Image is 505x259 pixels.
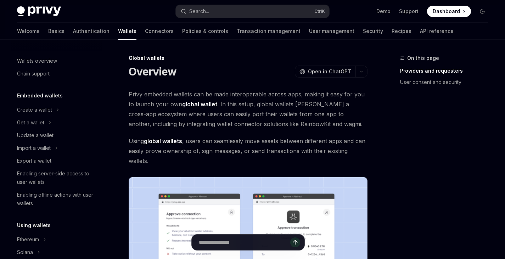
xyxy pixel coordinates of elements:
[17,69,50,78] div: Chain support
[11,67,102,80] a: Chain support
[309,23,354,40] a: User management
[11,129,102,142] a: Update a wallet
[237,23,301,40] a: Transaction management
[17,23,40,40] a: Welcome
[420,23,454,40] a: API reference
[17,106,52,114] div: Create a wallet
[17,118,44,127] div: Get a wallet
[399,8,419,15] a: Support
[477,6,488,17] button: Toggle dark mode
[11,55,102,67] a: Wallets overview
[407,54,439,62] span: On this page
[17,157,51,165] div: Export a wallet
[144,137,182,145] strong: global wallets
[129,89,367,129] span: Privy embedded wallets can be made interoperable across apps, making it easy for you to launch yo...
[11,167,102,188] a: Enabling server-side access to user wallets
[176,5,329,18] button: Open search
[129,65,176,78] h1: Overview
[17,191,98,208] div: Enabling offline actions with user wallets
[400,65,494,77] a: Providers and requesters
[392,23,411,40] a: Recipes
[189,7,209,16] div: Search...
[433,8,460,15] span: Dashboard
[427,6,471,17] a: Dashboard
[17,57,57,65] div: Wallets overview
[11,103,102,116] button: Toggle Create a wallet section
[129,55,367,62] div: Global wallets
[199,235,290,250] input: Ask a question...
[314,9,325,14] span: Ctrl K
[308,68,351,75] span: Open in ChatGPT
[17,131,54,140] div: Update a wallet
[17,235,39,244] div: Ethereum
[17,144,51,152] div: Import a wallet
[145,23,174,40] a: Connectors
[295,66,355,78] button: Open in ChatGPT
[11,116,102,129] button: Toggle Get a wallet section
[290,237,300,247] button: Send message
[129,136,367,166] span: Using , users can seamlessly move assets between different apps and can easily prove ownership of...
[17,6,61,16] img: dark logo
[11,142,102,154] button: Toggle Import a wallet section
[11,154,102,167] a: Export a wallet
[182,101,217,108] strong: global wallet
[11,233,102,246] button: Toggle Ethereum section
[118,23,136,40] a: Wallets
[400,77,494,88] a: User consent and security
[363,23,383,40] a: Security
[11,188,102,210] a: Enabling offline actions with user wallets
[17,169,98,186] div: Enabling server-side access to user wallets
[73,23,110,40] a: Authentication
[17,248,33,257] div: Solana
[17,91,63,100] h5: Embedded wallets
[11,246,102,259] button: Toggle Solana section
[182,23,228,40] a: Policies & controls
[376,8,391,15] a: Demo
[48,23,64,40] a: Basics
[17,221,51,230] h5: Using wallets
